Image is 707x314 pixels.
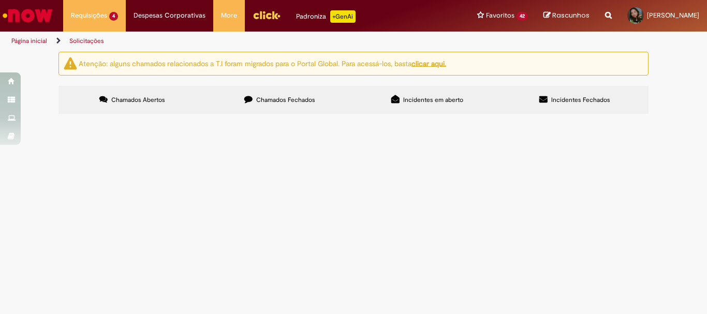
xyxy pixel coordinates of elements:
[411,58,446,68] a: clicar aqui.
[8,32,464,51] ul: Trilhas de página
[256,96,315,104] span: Chamados Fechados
[551,96,610,104] span: Incidentes Fechados
[543,11,590,21] a: Rascunhos
[552,10,590,20] span: Rascunhos
[403,96,463,104] span: Incidentes em aberto
[296,10,356,23] div: Padroniza
[109,12,118,21] span: 4
[69,37,104,45] a: Solicitações
[517,12,528,21] span: 42
[253,7,281,23] img: click_logo_yellow_360x200.png
[486,10,514,21] span: Favoritos
[111,96,165,104] span: Chamados Abertos
[330,10,356,23] p: +GenAi
[221,10,237,21] span: More
[11,37,47,45] a: Página inicial
[134,10,205,21] span: Despesas Corporativas
[1,5,54,26] img: ServiceNow
[71,10,107,21] span: Requisições
[79,58,446,68] ng-bind-html: Atenção: alguns chamados relacionados a T.I foram migrados para o Portal Global. Para acessá-los,...
[647,11,699,20] span: [PERSON_NAME]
